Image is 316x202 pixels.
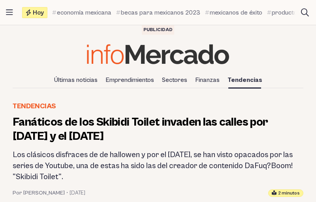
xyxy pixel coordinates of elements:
[116,8,200,17] a: becas para mexicanos 2023
[142,25,174,35] div: Publicidad
[13,115,303,143] h1: Fanáticos de los Skibidi Toilet invaden las calles por [DATE] y el [DATE]
[159,73,190,87] a: Sectores
[268,189,303,197] div: Tiempo estimado de lectura: 2 minutos
[70,189,85,197] time: 3 noviembre, 2023 13:27
[33,9,44,16] span: Hoy
[192,73,223,87] a: Finanzas
[205,8,262,17] a: mexicanos de éxito
[13,101,56,112] a: Tendencias
[210,8,262,17] span: mexicanos de éxito
[57,8,111,17] span: economía mexicana
[224,73,265,87] a: Tendencias
[102,73,157,87] a: Emprendimientos
[66,189,68,197] span: •
[52,8,111,17] a: economía mexicana
[13,150,303,183] h2: Los clásicos disfraces de de hallowen y por el [DATE], se han visto opacados por las series de Yo...
[13,189,65,197] a: Por [PERSON_NAME]
[51,73,101,87] a: Últimas noticias
[87,44,229,64] img: Infomercado México logo
[121,8,200,17] span: becas para mexicanos 2023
